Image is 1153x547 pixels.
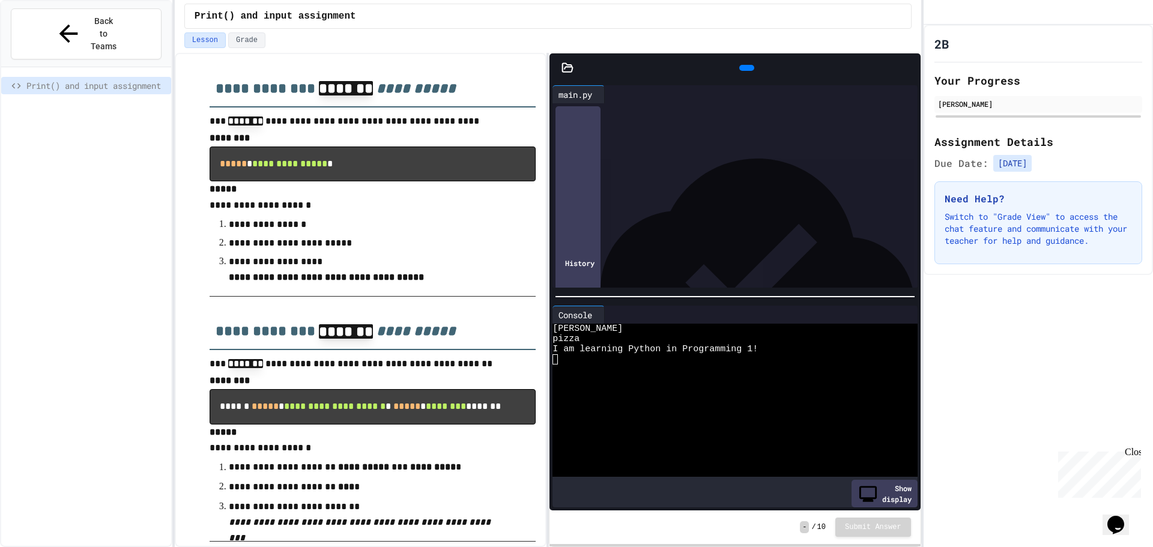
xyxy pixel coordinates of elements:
[552,85,605,103] div: main.py
[552,88,598,101] div: main.py
[184,32,226,48] button: Lesson
[934,156,988,171] span: Due Date:
[11,8,162,59] button: Back to Teams
[845,522,901,532] span: Submit Answer
[934,72,1142,89] h2: Your Progress
[26,79,166,92] span: Print() and input assignment
[552,324,623,334] span: [PERSON_NAME]
[817,522,826,532] span: 10
[945,192,1132,206] h3: Need Help?
[835,518,911,537] button: Submit Answer
[934,35,949,52] h1: 2B
[852,480,918,507] div: Show display
[552,306,605,324] div: Console
[800,521,809,533] span: -
[195,9,356,23] span: Print() and input assignment
[1103,499,1141,535] iframe: chat widget
[552,334,580,344] span: pizza
[934,133,1142,150] h2: Assignment Details
[938,98,1139,109] div: [PERSON_NAME]
[552,344,758,354] span: I am learning Python in Programming 1!
[5,5,83,76] div: Chat with us now!Close
[945,211,1132,247] p: Switch to "Grade View" to access the chat feature and communicate with your teacher for help and ...
[811,522,816,532] span: /
[1053,447,1141,498] iframe: chat widget
[552,309,598,321] div: Console
[228,32,265,48] button: Grade
[555,106,601,420] div: History
[89,15,118,53] span: Back to Teams
[993,155,1032,172] span: [DATE]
